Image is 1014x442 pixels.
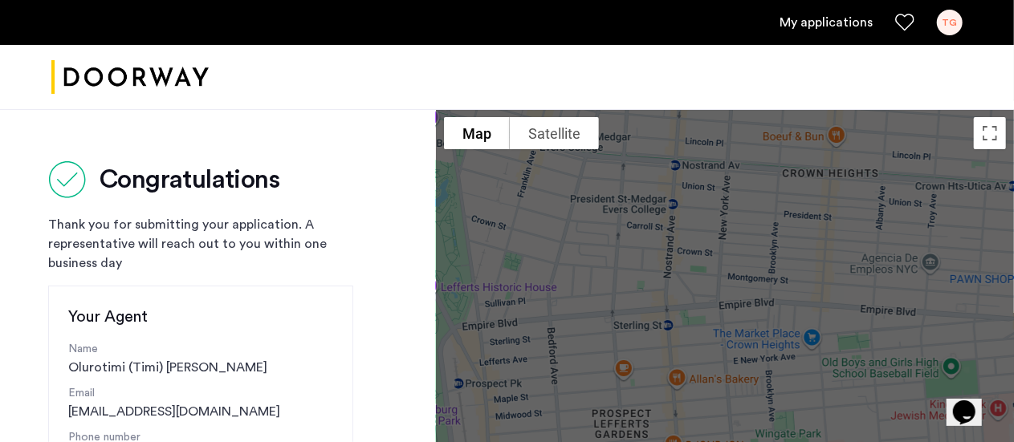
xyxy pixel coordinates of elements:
button: Toggle fullscreen view [974,117,1006,149]
h3: Your Agent [68,306,333,328]
p: Email [68,385,333,402]
div: Olurotimi (Timi) [PERSON_NAME] [68,341,333,377]
a: My application [780,13,873,32]
button: Show satellite imagery [510,117,599,149]
button: Show street map [444,117,510,149]
p: Name [68,341,333,358]
img: logo [51,47,209,107]
div: Thank you for submitting your application. A representative will reach out to you within one busi... [48,215,353,273]
h2: Congratulations [100,164,279,196]
a: Cazamio logo [51,47,209,107]
div: TG [937,10,963,35]
iframe: chat widget [947,378,998,426]
a: Favorites [895,13,914,32]
a: [EMAIL_ADDRESS][DOMAIN_NAME] [68,402,280,421]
